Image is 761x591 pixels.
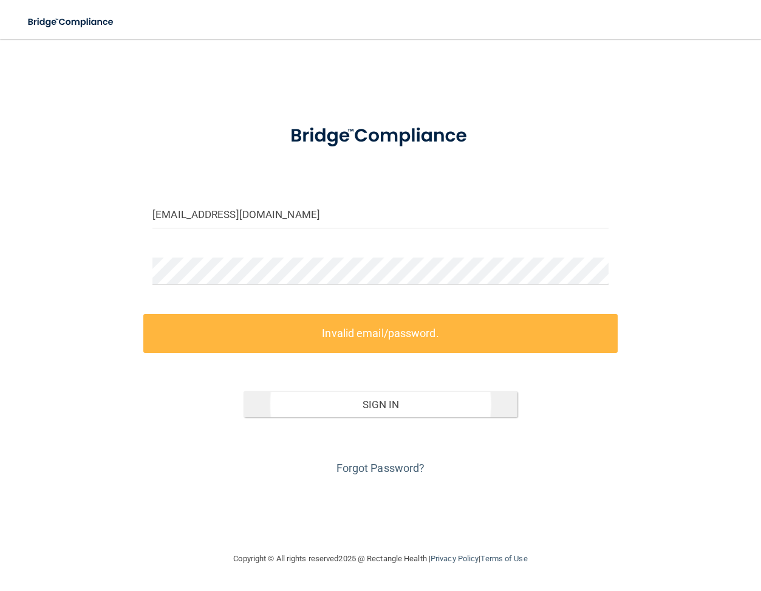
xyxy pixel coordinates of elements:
[152,201,609,228] input: Email
[336,462,425,474] a: Forgot Password?
[244,391,517,418] button: Sign In
[480,554,527,563] a: Terms of Use
[159,539,602,578] div: Copyright © All rights reserved 2025 @ Rectangle Health | |
[431,554,479,563] a: Privacy Policy
[143,314,618,352] label: Invalid email/password.
[271,112,490,160] img: bridge_compliance_login_screen.278c3ca4.svg
[18,10,125,35] img: bridge_compliance_login_screen.278c3ca4.svg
